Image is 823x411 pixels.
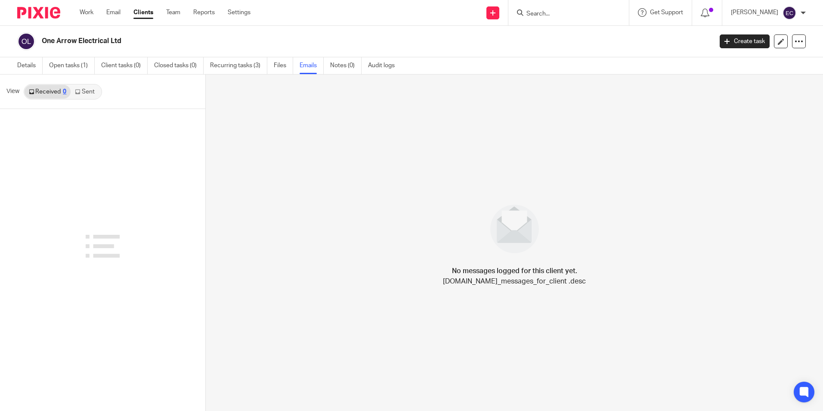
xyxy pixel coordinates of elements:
a: Notes (0) [330,57,362,74]
img: Pixie [17,7,60,19]
h2: One Arrow Electrical Ltd [42,37,574,46]
div: 0 [63,89,66,95]
h4: No messages logged for this client yet. [452,266,577,276]
a: Create task [720,34,770,48]
a: Work [80,8,93,17]
a: Clients [133,8,153,17]
img: svg%3E [17,32,35,50]
p: [PERSON_NAME] [731,8,778,17]
a: Email [106,8,121,17]
a: Client tasks (0) [101,57,148,74]
img: image [485,199,545,259]
p: [DOMAIN_NAME]_messages_for_client .desc [443,276,586,286]
a: Closed tasks (0) [154,57,204,74]
img: svg%3E [783,6,796,20]
a: Team [166,8,180,17]
a: Sent [71,85,101,99]
a: Audit logs [368,57,401,74]
a: Open tasks (1) [49,57,95,74]
a: Received0 [25,85,71,99]
a: Emails [300,57,324,74]
a: Files [274,57,293,74]
input: Search [526,10,603,18]
a: Recurring tasks (3) [210,57,267,74]
a: Reports [193,8,215,17]
a: Details [17,57,43,74]
span: Get Support [650,9,683,16]
span: View [6,87,19,96]
a: Settings [228,8,251,17]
